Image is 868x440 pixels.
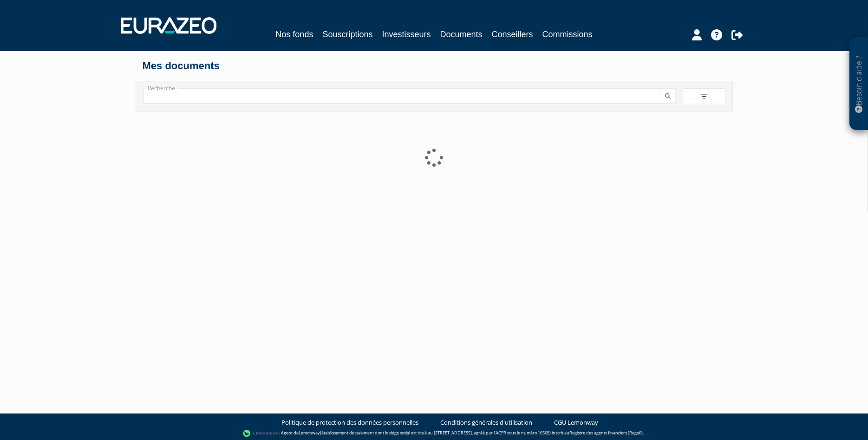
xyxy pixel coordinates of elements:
a: Registre des agents financiers (Regafi) [569,430,643,436]
div: - Agent de (établissement de paiement dont le siège social est situé au [STREET_ADDRESS], agréé p... [9,429,859,438]
a: Conseillers [492,28,533,41]
img: logo-lemonway.png [243,429,279,438]
p: Besoin d'aide ? [854,42,864,126]
a: Lemonway [299,430,320,436]
input: Recherche [143,88,660,104]
a: Nos fonds [275,28,313,41]
a: CGU Lemonway [554,418,598,427]
a: Conditions générales d'utilisation [440,418,532,427]
a: Politique de protection des données personnelles [281,418,418,427]
img: filter.svg [700,92,708,101]
h4: Mes documents [143,60,726,72]
a: Commissions [542,28,593,41]
a: Investisseurs [382,28,431,41]
a: Souscriptions [322,28,372,41]
img: 1732889491-logotype_eurazeo_blanc_rvb.png [121,17,216,34]
a: Documents [440,28,483,42]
